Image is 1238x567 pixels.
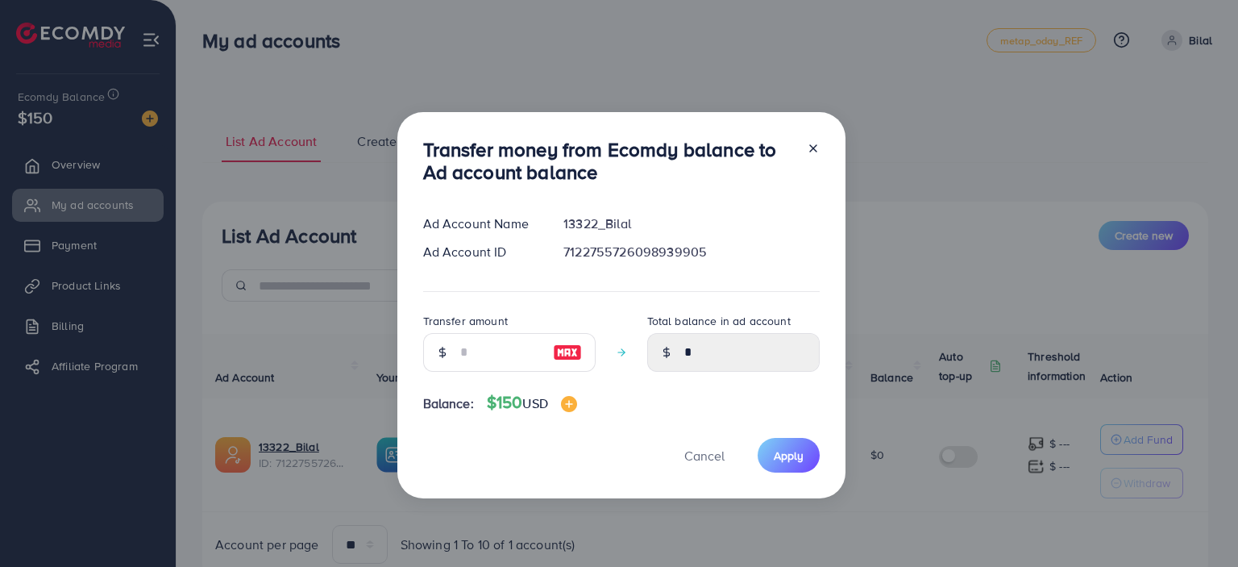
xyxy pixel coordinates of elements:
[487,393,577,413] h4: $150
[550,243,832,261] div: 7122755726098939905
[1169,494,1226,555] iframe: Chat
[774,448,804,464] span: Apply
[758,438,820,473] button: Apply
[561,396,577,412] img: image
[423,138,794,185] h3: Transfer money from Ecomdy balance to Ad account balance
[522,394,547,412] span: USD
[410,215,551,233] div: Ad Account Name
[423,394,474,413] span: Balance:
[550,215,832,233] div: 13322_Bilal
[410,243,551,261] div: Ad Account ID
[647,313,791,329] label: Total balance in ad account
[553,343,582,362] img: image
[684,447,725,465] span: Cancel
[423,313,508,329] label: Transfer amount
[664,438,745,473] button: Cancel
